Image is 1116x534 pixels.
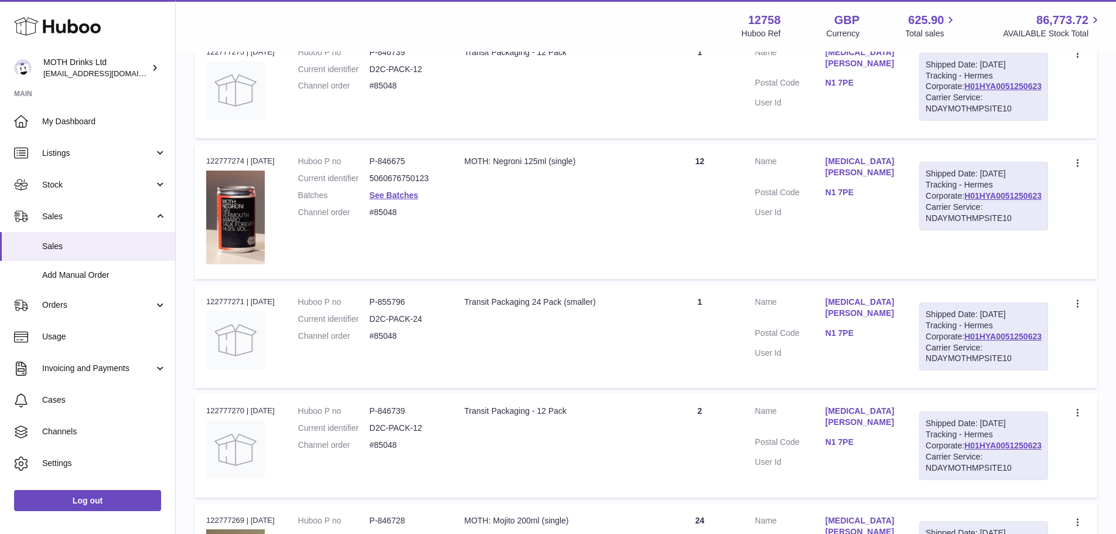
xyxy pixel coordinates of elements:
dt: Name [755,156,825,181]
a: N1 7PE [825,437,896,448]
div: 122777271 | [DATE] [206,297,275,307]
a: Log out [14,490,161,511]
div: Shipped Date: [DATE] [926,418,1042,429]
dt: Channel order [298,440,370,451]
a: N1 7PE [825,187,896,198]
td: 2 [656,394,743,497]
div: MOTH Drinks Ltd [43,57,149,79]
dt: User Id [755,348,825,359]
dt: Postal Code [755,187,825,201]
div: Shipped Date: [DATE] [926,59,1042,70]
dd: P-846728 [370,515,441,526]
strong: 12758 [748,12,781,28]
td: 12 [656,144,743,279]
dd: #85048 [370,331,441,342]
dd: P-846739 [370,47,441,58]
span: Channels [42,426,166,437]
div: Carrier Service: NDAYMOTHMPSITE10 [926,342,1042,365]
dd: D2C-PACK-24 [370,314,441,325]
span: Usage [42,331,166,342]
div: MOTH: Mojito 200ml (single) [464,515,644,526]
dd: D2C-PACK-12 [370,423,441,434]
dt: Channel order [298,80,370,91]
dt: Current identifier [298,314,370,325]
span: AVAILABLE Stock Total [1003,28,1102,39]
div: Carrier Service: NDAYMOTHMPSITE10 [926,202,1042,224]
dt: Batches [298,190,370,201]
span: Orders [42,300,154,311]
a: N1 7PE [825,328,896,339]
dt: Current identifier [298,423,370,434]
div: 122777274 | [DATE] [206,156,275,166]
span: Settings [42,458,166,469]
dt: Current identifier [298,173,370,184]
dt: Huboo P no [298,515,370,526]
dd: P-846739 [370,406,441,417]
dt: Huboo P no [298,297,370,308]
a: H01HYA0051250623 [964,441,1042,450]
span: Listings [42,148,154,159]
div: Carrier Service: NDAYMOTHMPSITE10 [926,451,1042,474]
dt: Current identifier [298,64,370,75]
div: MOTH: Negroni 125ml (single) [464,156,644,167]
a: N1 7PE [825,77,896,89]
dt: Postal Code [755,437,825,451]
a: 86,773.72 AVAILABLE Stock Total [1003,12,1102,39]
dt: Huboo P no [298,406,370,417]
img: no-photo.jpg [206,311,265,369]
a: [MEDICAL_DATA][PERSON_NAME] [825,47,896,69]
img: no-photo.jpg [206,61,265,120]
div: 122777270 | [DATE] [206,406,275,416]
dt: User Id [755,457,825,468]
div: Carrier Service: NDAYMOTHMPSITE10 [926,92,1042,114]
div: Tracking - Hermes Corporate: [919,162,1048,230]
dt: Name [755,297,825,322]
dt: User Id [755,97,825,108]
span: Sales [42,211,154,222]
span: Total sales [905,28,957,39]
img: internalAdmin-12758@internal.huboo.com [14,59,32,77]
span: Stock [42,179,154,191]
dt: Postal Code [755,77,825,91]
dd: #85048 [370,440,441,451]
div: Huboo Ref [742,28,781,39]
dt: Name [755,47,825,72]
dt: Name [755,406,825,431]
a: H01HYA0051250623 [964,191,1042,200]
div: Transit Packaging 24 Pack (smaller) [464,297,644,308]
img: 127581729091221.png [206,171,265,264]
div: Shipped Date: [DATE] [926,309,1042,320]
dd: D2C-PACK-12 [370,64,441,75]
div: Tracking - Hermes Corporate: [919,53,1048,121]
div: 122777275 | [DATE] [206,47,275,57]
dd: #85048 [370,207,441,218]
dt: Huboo P no [298,47,370,58]
dd: #85048 [370,80,441,91]
a: [MEDICAL_DATA][PERSON_NAME] [825,406,896,428]
div: Currency [827,28,860,39]
span: [EMAIL_ADDRESS][DOMAIN_NAME] [43,69,172,78]
td: 1 [656,285,743,388]
span: 86,773.72 [1036,12,1088,28]
span: Sales [42,241,166,252]
dd: P-846675 [370,156,441,167]
a: H01HYA0051250623 [964,332,1042,341]
a: H01HYA0051250623 [964,81,1042,91]
a: 625.90 Total sales [905,12,957,39]
dd: 5060676750123 [370,173,441,184]
dt: Huboo P no [298,156,370,167]
dt: Channel order [298,331,370,342]
a: See Batches [370,191,418,200]
dt: Channel order [298,207,370,218]
a: [MEDICAL_DATA][PERSON_NAME] [825,156,896,178]
dt: User Id [755,207,825,218]
span: My Dashboard [42,116,166,127]
span: 625.90 [908,12,944,28]
strong: GBP [834,12,859,28]
td: 1 [656,35,743,138]
dd: P-855796 [370,297,441,308]
div: Shipped Date: [DATE] [926,168,1042,179]
div: Transit Packaging - 12 Pack [464,406,644,417]
div: Tracking - Hermes Corporate: [919,302,1048,370]
div: Tracking - Hermes Corporate: [919,411,1048,479]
